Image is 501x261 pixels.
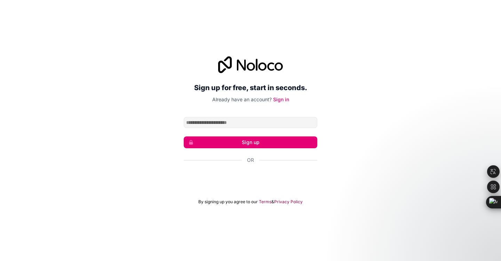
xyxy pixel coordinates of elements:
[273,96,289,102] a: Sign in
[180,171,321,187] iframe: Кнопка "Войти с аккаунтом Google"
[259,199,271,205] a: Terms
[184,81,317,94] h2: Sign up for free, start in seconds.
[362,209,501,258] iframe: Intercom notifications message
[271,199,274,205] span: &
[184,136,317,148] button: Sign up
[212,96,272,102] span: Already have an account?
[184,117,317,128] input: Email address
[274,199,303,205] a: Privacy Policy
[247,157,254,164] span: Or
[198,199,258,205] span: By signing up you agree to our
